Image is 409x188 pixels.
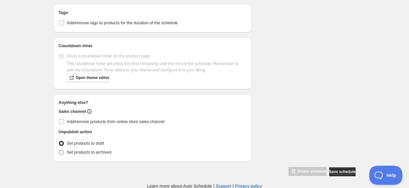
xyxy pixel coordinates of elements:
h2: Tags [59,10,246,16]
h2: Sales channel [59,108,86,115]
span: Set products to draft [67,141,104,146]
button: Save schedule [329,167,356,176]
span: Show a countdown timer on the product page [67,54,150,58]
h2: Anything else? [59,99,246,106]
p: The countdown timer will show the time remaining until the end of the schedule. Remember to add t... [67,61,246,73]
h2: Unpublish action [59,129,92,135]
span: Open theme editor [76,75,109,80]
iframe: Toggle Customer Support [369,166,403,185]
span: Set products to archived [67,150,111,155]
span: Save schedule [329,169,356,174]
h2: Countdown timer [59,43,246,49]
span: Add/remove products from online store sales channel [67,119,164,124]
span: Add/remove tags to products for the duration of the schedule [67,20,178,25]
a: Open theme editor [67,73,109,82]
